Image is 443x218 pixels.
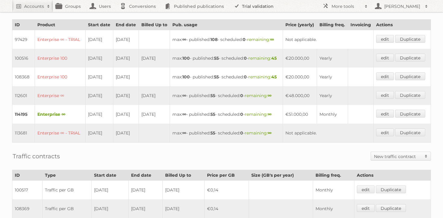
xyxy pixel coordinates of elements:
td: Traffic per GB [42,199,91,218]
a: New traffic contract [371,152,431,160]
td: [DATE] [86,105,113,124]
td: Yearly [317,86,348,105]
th: Product [35,20,85,30]
th: Actions [374,20,431,30]
a: edit [357,204,375,212]
td: [DATE] [128,181,162,200]
h2: [PERSON_NAME] [383,3,422,9]
th: Billed Up to [139,20,170,30]
span: remaining: [247,37,274,42]
th: Pub. usage [170,20,283,30]
td: €51.000,00 [283,105,317,124]
strong: ∞ [268,130,272,136]
th: Type [42,170,91,181]
td: [DATE] [86,68,113,86]
strong: 45 [271,55,277,61]
strong: 0 [240,130,243,136]
td: €0,14 [204,199,249,218]
span: remaining: [248,74,277,80]
a: edit [376,72,394,80]
strong: 45 [271,74,277,80]
strong: ∞ [268,93,272,98]
h2: Traffic contracts [13,152,60,161]
td: [DATE] [113,30,139,49]
td: 114195 [12,105,35,124]
td: 97429 [12,30,35,49]
td: max: - published: - scheduled: - [170,68,283,86]
td: [DATE] [91,181,128,200]
td: Monthly [313,199,354,218]
a: Duplicate [395,72,425,80]
h2: Accounts [24,3,44,9]
strong: 100 [182,55,190,61]
strong: 0 [244,55,247,61]
a: edit [357,185,375,193]
td: [DATE] [113,49,139,68]
a: Duplicate [395,128,425,136]
strong: 100 [182,74,190,80]
td: Not applicable. [283,124,374,143]
td: max: - published: - scheduled: - [170,124,283,143]
span: remaining: [245,130,272,136]
strong: ∞ [268,112,272,117]
strong: 55 [210,130,215,136]
th: Actions [354,170,431,181]
strong: 0 [244,74,247,80]
td: Traffic per GB [42,181,91,200]
th: End date [128,170,162,181]
td: Not applicable. [283,30,374,49]
strong: ∞ [182,112,186,117]
td: [DATE] [139,105,170,124]
td: 108368 [12,68,35,86]
a: edit [376,35,394,43]
strong: 55 [214,74,219,80]
td: Enterprise ∞ [35,105,85,124]
td: €20.000,00 [283,49,317,68]
td: Enterprise 100 [35,49,85,68]
strong: ∞ [182,37,186,42]
th: Billing freq. [317,20,348,30]
td: [DATE] [86,124,113,143]
td: [DATE] [162,199,204,218]
td: [DATE] [113,124,139,143]
strong: 55 [210,112,215,117]
th: ID [12,20,35,30]
strong: 55 [210,93,215,98]
a: edit [376,110,394,118]
td: Enterprise ∞ - TRIAL [35,124,85,143]
td: €0,14 [204,181,249,200]
span: remaining: [245,112,272,117]
td: max: - published: - scheduled: - [170,86,283,105]
a: Duplicate [395,54,425,62]
th: Start date [91,170,128,181]
td: Enterprise ∞ [35,86,85,105]
td: [DATE] [162,181,204,200]
td: €48.000,00 [283,86,317,105]
td: Monthly [317,105,348,124]
td: Enterprise 100 [35,68,85,86]
a: edit [376,91,394,99]
strong: ∞ [270,37,274,42]
h2: More tools [331,3,362,9]
td: [DATE] [113,86,139,105]
a: Duplicate [395,35,425,43]
a: Duplicate [376,204,406,212]
td: Yearly [317,49,348,68]
a: edit [376,128,394,136]
th: Start date [86,20,113,30]
th: End date [113,20,139,30]
td: €20.000,00 [283,68,317,86]
span: remaining: [248,55,277,61]
td: Yearly [317,68,348,86]
a: edit [376,54,394,62]
th: Price per GB [204,170,249,181]
span: remaining: [245,93,272,98]
td: max: - published: - scheduled: - [170,30,283,49]
th: Price (yearly) [283,20,317,30]
td: [DATE] [113,105,139,124]
th: Size (GB's per year) [249,170,313,181]
td: [DATE] [139,49,170,68]
td: [DATE] [86,30,113,49]
th: ID [12,170,42,181]
strong: 0 [240,112,243,117]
